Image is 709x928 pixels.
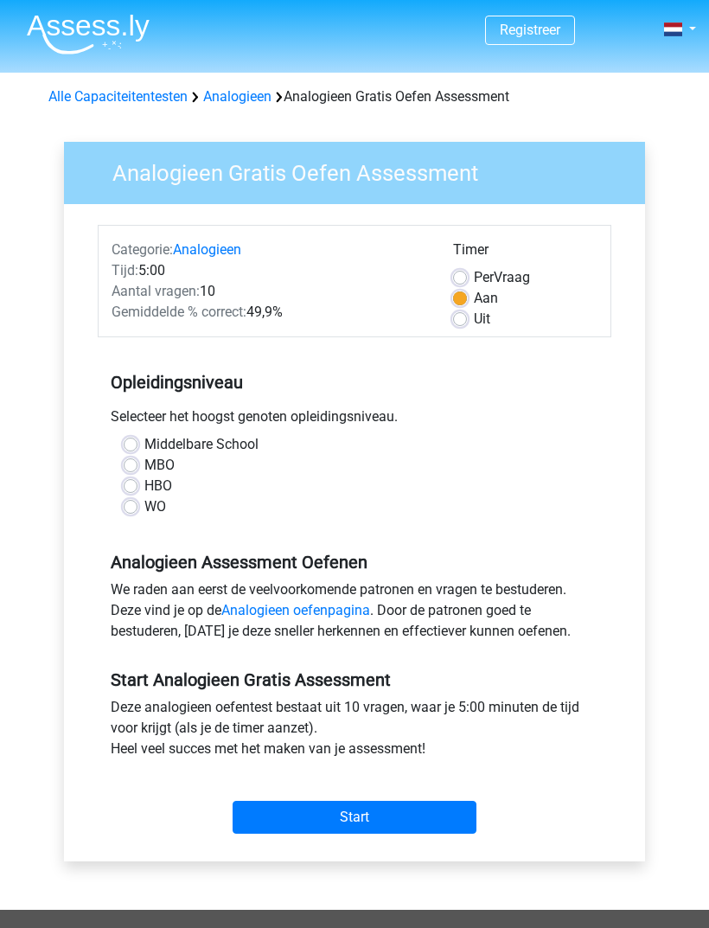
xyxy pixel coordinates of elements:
[99,260,440,281] div: 5:00
[99,281,440,302] div: 10
[173,241,241,258] a: Analogieen
[112,241,173,258] span: Categorie:
[27,14,150,54] img: Assessly
[92,153,632,187] h3: Analogieen Gratis Oefen Assessment
[453,240,597,267] div: Timer
[98,579,611,649] div: We raden aan eerst de veelvoorkomende patronen en vragen te bestuderen. Deze vind je op de . Door...
[474,267,530,288] label: Vraag
[42,86,667,107] div: Analogieen Gratis Oefen Assessment
[112,304,246,320] span: Gemiddelde % correct:
[112,262,138,278] span: Tijd:
[98,406,611,434] div: Selecteer het hoogst genoten opleidingsniveau.
[112,283,200,299] span: Aantal vragen:
[233,801,476,834] input: Start
[474,288,498,309] label: Aan
[99,302,440,323] div: 49,9%
[111,552,598,573] h5: Analogieen Assessment Oefenen
[111,669,598,690] h5: Start Analogieen Gratis Assessment
[48,88,188,105] a: Alle Capaciteitentesten
[144,476,172,496] label: HBO
[500,22,560,38] a: Registreer
[144,434,259,455] label: Middelbare School
[111,365,598,400] h5: Opleidingsniveau
[203,88,271,105] a: Analogieen
[474,269,494,285] span: Per
[221,602,370,618] a: Analogieen oefenpagina
[98,697,611,766] div: Deze analogieen oefentest bestaat uit 10 vragen, waar je 5:00 minuten de tijd voor krijgt (als je...
[474,309,490,330] label: Uit
[144,455,175,476] label: MBO
[144,496,166,517] label: WO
